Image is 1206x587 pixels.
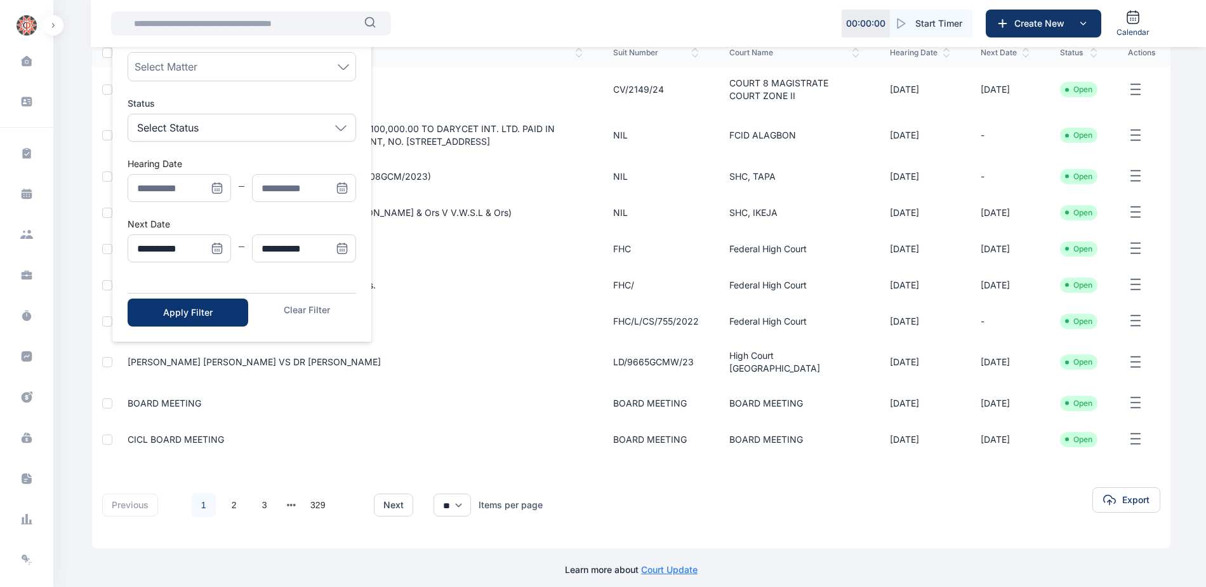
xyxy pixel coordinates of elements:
[1065,208,1092,218] li: Open
[965,231,1045,267] td: [DATE]
[965,158,1045,194] td: -
[1065,435,1092,445] li: Open
[714,112,875,158] td: FCID ALAGBON
[1065,130,1092,140] li: Open
[112,25,371,342] ul: Menu
[222,492,247,518] li: 2
[1117,27,1150,37] span: Calendar
[875,67,965,112] td: [DATE]
[846,17,885,30] p: 00 : 00 : 00
[1065,172,1092,182] li: Open
[135,59,197,74] span: Select Matter
[1060,48,1097,58] span: status
[875,112,965,158] td: [DATE]
[565,563,698,576] p: Learn more about
[1065,244,1092,254] li: Open
[598,194,714,231] td: NIL
[128,434,224,445] a: CICL BOARD MEETING
[965,339,1045,385] td: [DATE]
[714,303,875,339] td: Federal High Court
[306,493,330,517] a: 329
[875,421,965,457] td: [DATE]
[282,496,300,514] li: 向后 3 页
[1065,357,1092,367] li: Open
[253,493,277,517] a: 3
[1122,494,1150,506] span: Export
[641,564,698,575] a: Court Update
[128,158,182,169] label: Hearing Date
[714,158,875,194] td: SHC, TAPA
[128,356,381,367] a: [PERSON_NAME] [PERSON_NAME] VS DR [PERSON_NAME]
[965,267,1045,303] td: [DATE]
[1065,398,1092,408] li: Open
[965,194,1045,231] td: [DATE]
[128,97,356,110] label: Status
[714,231,875,267] td: Federal High Court
[875,339,965,385] td: [DATE]
[965,421,1045,457] td: [DATE]
[168,496,186,514] li: 上一页
[875,231,965,267] td: [DATE]
[598,158,714,194] td: NIL
[965,303,1045,339] td: -
[191,492,216,518] li: 1
[128,398,201,408] a: BOARD MEETING
[1065,84,1092,95] li: Open
[714,339,875,385] td: High Court [GEOGRAPHIC_DATA]
[1092,487,1160,513] button: Export
[1128,48,1155,58] span: actions
[714,194,875,231] td: SHC, IKEJA
[222,493,246,517] a: 2
[598,385,714,421] td: BOARD MEETING
[598,267,714,303] td: FHC/
[137,120,199,135] p: Select Status
[1111,4,1155,43] a: Calendar
[890,48,950,58] span: hearing date
[374,494,413,516] button: next
[598,421,714,457] td: BOARD MEETING
[252,492,277,518] li: 3
[598,231,714,267] td: FHC
[192,493,216,517] a: 1
[714,267,875,303] td: Federal High Court
[613,48,699,58] span: suit number
[598,339,714,385] td: LD/9665GCMW/23
[1009,17,1075,30] span: Create New
[102,494,158,516] button: previous
[1065,280,1092,290] li: Open
[965,112,1045,158] td: -
[981,48,1030,58] span: next date
[128,299,248,327] button: Apply Filter
[965,385,1045,421] td: [DATE]
[915,17,962,30] span: Start Timer
[128,219,170,229] label: Next Date
[479,499,543,511] div: Items per page
[875,385,965,421] td: [DATE]
[258,304,356,316] button: Clear Filter
[875,194,965,231] td: [DATE]
[336,496,354,514] li: 下一页
[986,10,1101,37] button: Create New
[965,67,1045,112] td: [DATE]
[875,158,965,194] td: [DATE]
[714,421,875,457] td: BOARD MEETING
[148,306,228,319] div: Apply Filter
[729,48,859,58] span: court name
[305,492,331,518] li: 329
[714,67,875,112] td: COURT 8 MAGISTRATE COURT ZONE II
[598,112,714,158] td: NIL
[598,303,714,339] td: FHC/L/CS/755/2022
[598,67,714,112] td: CV/2149/24
[890,10,972,37] button: Start Timer
[875,303,965,339] td: [DATE]
[714,385,875,421] td: BOARD MEETING
[875,267,965,303] td: [DATE]
[286,496,296,514] button: next page
[1065,316,1092,327] li: Open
